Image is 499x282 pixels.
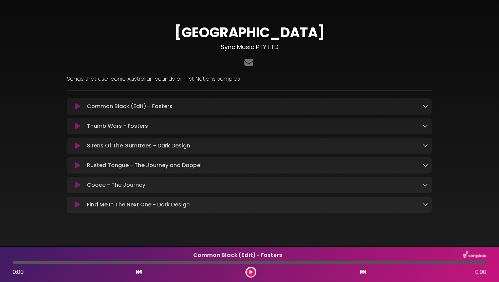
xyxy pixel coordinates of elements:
[67,75,432,83] p: Songs that use iconic Australian sounds or First Nations samples
[67,24,432,41] h1: [GEOGRAPHIC_DATA]
[87,142,423,150] p: Sirens Of The Gumtrees - Dark Design
[67,43,432,51] h3: Sync Music PTY LTD
[87,201,423,209] p: Find Me In The Next One - Dark Design
[87,102,423,110] p: Common Black (Edit) - Fosters
[87,161,423,169] p: Rusted Tongue - The Journey and Doppel
[87,181,423,189] p: Cooee - The Journey
[87,122,423,130] p: Thumb Wars - Fosters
